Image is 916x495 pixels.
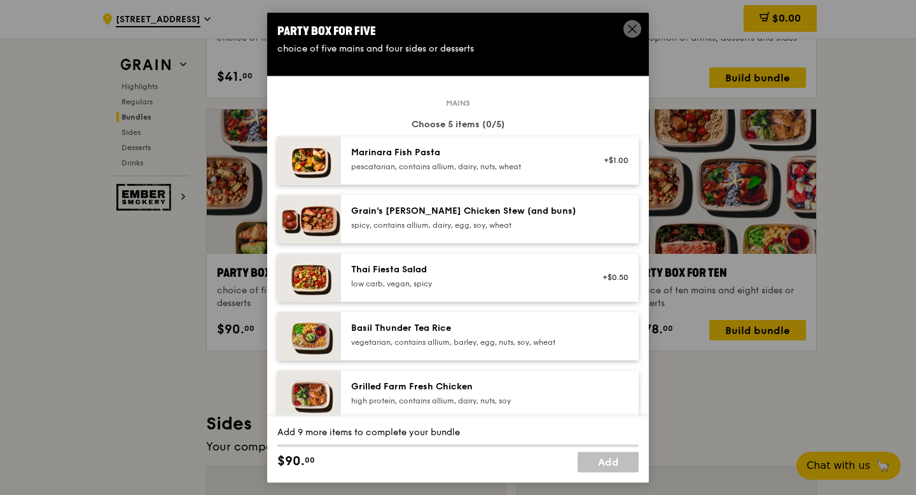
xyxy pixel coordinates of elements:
div: pescatarian, contains allium, dairy, nuts, wheat [351,162,579,172]
span: $90. [277,452,305,471]
img: daily_normal_Thai_Fiesta_Salad__Horizontal_.jpg [277,253,341,302]
div: choice of five mains and four sides or desserts [277,43,639,55]
div: vegetarian, contains allium, barley, egg, nuts, soy, wheat [351,337,579,347]
img: daily_normal_HORZ-Grilled-Farm-Fresh-Chicken.jpg [277,370,341,419]
div: +$1.00 [595,155,628,165]
div: low carb, vegan, spicy [351,279,579,289]
span: Mains [441,98,475,108]
div: high protein, contains allium, dairy, nuts, soy [351,396,579,406]
div: Choose 5 items (0/5) [277,118,639,131]
div: Thai Fiesta Salad [351,263,579,276]
div: Grilled Farm Fresh Chicken [351,380,579,393]
div: spicy, contains allium, dairy, egg, soy, wheat [351,220,579,230]
div: Grain's [PERSON_NAME] Chicken Stew (and buns) [351,205,579,218]
a: Add [578,452,639,473]
div: Marinara Fish Pasta [351,146,579,159]
div: Add 9 more items to complete your bundle [277,427,639,440]
img: daily_normal_Marinara_Fish_Pasta__Horizontal_.jpg [277,136,341,185]
div: +$0.50 [595,272,628,282]
div: Basil Thunder Tea Rice [351,322,579,335]
img: daily_normal_HORZ-Basil-Thunder-Tea-Rice.jpg [277,312,341,360]
div: Party Box for Five [277,22,639,40]
span: 00 [305,456,315,466]
img: daily_normal_Grains-Curry-Chicken-Stew-HORZ.jpg [277,195,341,243]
